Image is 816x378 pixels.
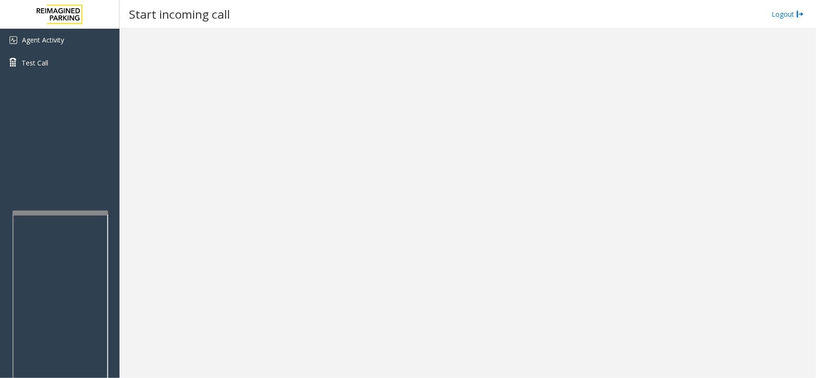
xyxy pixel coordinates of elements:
[22,58,48,68] span: Test Call
[124,2,235,26] h3: Start incoming call
[772,9,804,19] a: Logout
[22,35,64,44] span: Agent Activity
[10,36,17,44] img: 'icon'
[796,9,804,19] img: logout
